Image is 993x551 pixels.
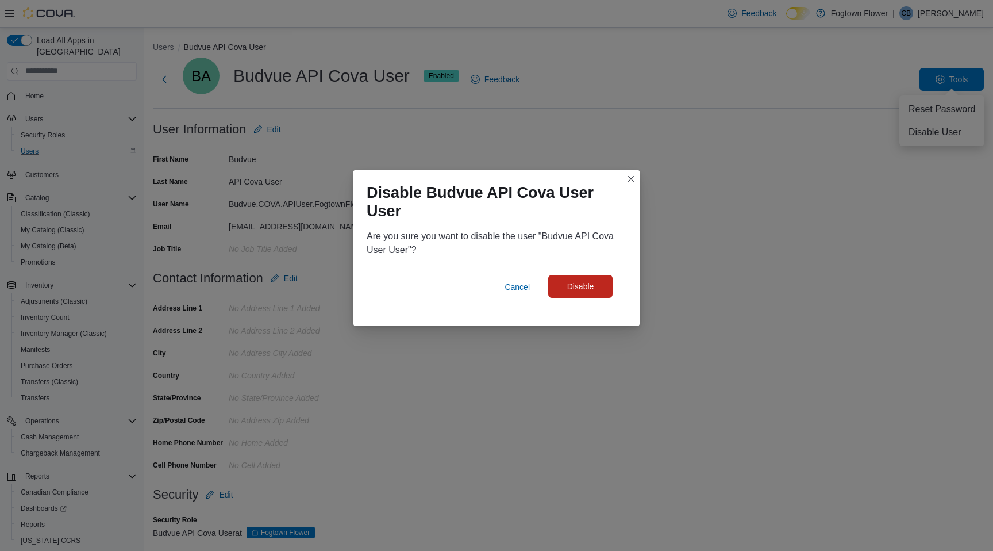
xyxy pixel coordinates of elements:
button: Closes this modal window [624,172,638,186]
div: Are you sure you want to disable the user "Budvue API Cova User User"? [367,229,626,257]
span: Disable [567,281,594,292]
button: Cancel [500,275,534,299]
span: Cancel [505,281,530,293]
button: Disable [548,275,613,298]
h1: Disable Budvue API Cova User User [367,183,617,220]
